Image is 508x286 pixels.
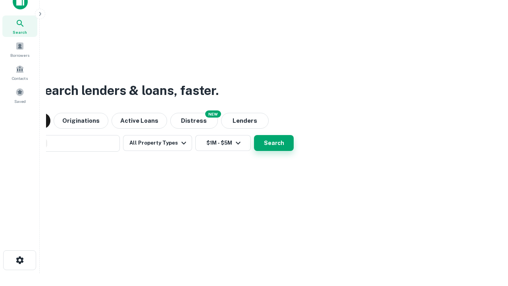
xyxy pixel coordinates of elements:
span: Borrowers [10,52,29,58]
button: Lenders [221,113,269,129]
button: Originations [54,113,108,129]
span: Saved [14,98,26,104]
button: All Property Types [123,135,192,151]
span: Contacts [12,75,28,81]
a: Saved [2,85,37,106]
button: Active Loans [112,113,167,129]
iframe: Chat Widget [468,222,508,261]
a: Search [2,15,37,37]
button: $1M - $5M [195,135,251,151]
span: Search [13,29,27,35]
h3: Search lenders & loans, faster. [36,81,219,100]
div: NEW [205,110,221,118]
a: Borrowers [2,39,37,60]
button: Search distressed loans with lien and other non-mortgage details. [170,113,218,129]
button: Search [254,135,294,151]
a: Contacts [2,62,37,83]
